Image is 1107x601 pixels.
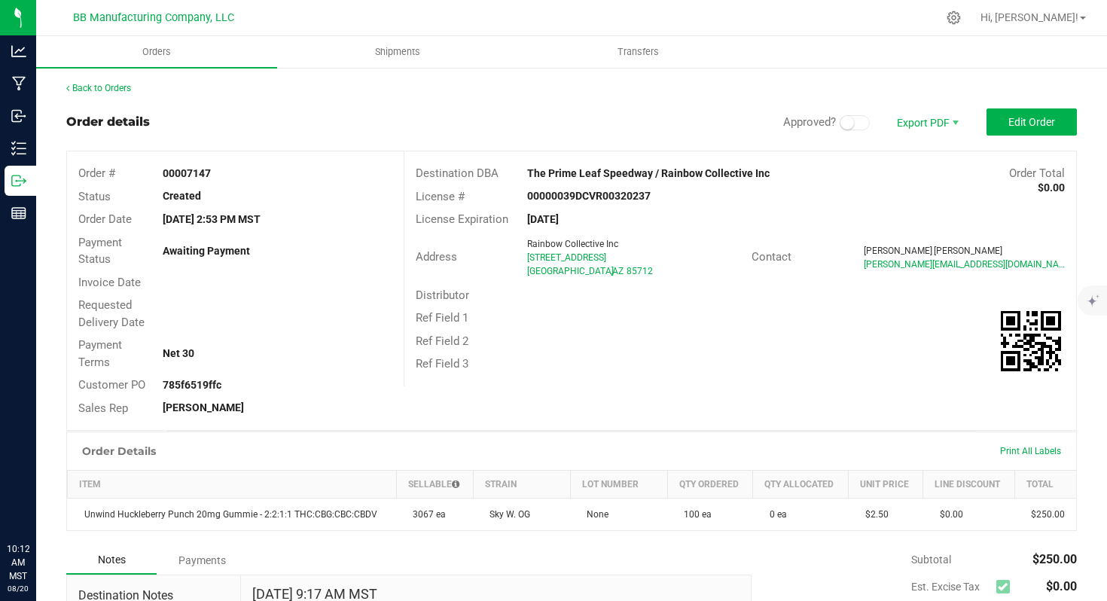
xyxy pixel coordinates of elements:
[355,45,441,59] span: Shipments
[858,509,889,520] span: $2.50
[1023,509,1065,520] span: $250.00
[911,581,990,593] span: Est. Excise Tax
[36,36,277,68] a: Orders
[527,167,770,179] strong: The Prime Leaf Speedway / Rainbow Collective Inc
[1009,166,1065,180] span: Order Total
[980,11,1078,23] span: Hi, [PERSON_NAME]!
[627,266,653,276] span: 85712
[753,471,849,499] th: Qty Allocated
[78,190,111,203] span: Status
[163,213,261,225] strong: [DATE] 2:53 PM MST
[163,379,221,391] strong: 785f6519ffc
[579,509,608,520] span: None
[1032,552,1077,566] span: $250.00
[1046,579,1077,593] span: $0.00
[416,212,508,226] span: License Expiration
[416,288,469,302] span: Distributor
[15,480,60,526] iframe: Resource center
[864,259,1074,270] span: [PERSON_NAME][EMAIL_ADDRESS][DOMAIN_NAME]
[163,347,194,359] strong: Net 30
[527,213,559,225] strong: [DATE]
[934,246,1002,256] span: [PERSON_NAME]
[923,471,1015,499] th: Line Discount
[11,206,26,221] inline-svg: Reports
[944,11,963,25] div: Manage settings
[416,166,499,180] span: Destination DBA
[676,509,712,520] span: 100 ea
[849,471,923,499] th: Unit Price
[7,583,29,594] p: 08/20
[157,547,247,574] div: Payments
[7,542,29,583] p: 10:12 AM MST
[1038,182,1065,194] strong: $0.00
[416,190,465,203] span: License #
[482,509,530,520] span: Sky W. OG
[78,401,128,415] span: Sales Rep
[864,246,932,256] span: [PERSON_NAME]
[667,471,753,499] th: Qty Ordered
[612,266,624,276] span: AZ
[527,252,606,263] span: [STREET_ADDRESS]
[396,471,473,499] th: Sellable
[987,108,1077,136] button: Edit Order
[473,471,570,499] th: Strain
[1001,311,1061,371] img: Scan me!
[68,471,397,499] th: Item
[122,45,191,59] span: Orders
[518,36,759,68] a: Transfers
[66,546,157,575] div: Notes
[881,108,971,136] li: Export PDF
[996,577,1017,597] span: Calculate excise tax
[932,509,963,520] span: $0.00
[78,212,132,226] span: Order Date
[1014,471,1076,499] th: Total
[762,509,787,520] span: 0 ea
[611,266,612,276] span: ,
[570,471,667,499] th: Lot Number
[78,236,122,267] span: Payment Status
[416,250,457,264] span: Address
[1000,446,1061,456] span: Print All Labels
[78,378,145,392] span: Customer PO
[44,478,63,496] iframe: Resource center unread badge
[66,83,131,93] a: Back to Orders
[911,554,951,566] span: Subtotal
[163,245,250,257] strong: Awaiting Payment
[78,298,145,329] span: Requested Delivery Date
[783,115,836,129] span: Approved?
[77,509,377,520] span: Unwind Huckleberry Punch 20mg Gummie - 2:2:1:1 THC:CBG:CBC:CBDV
[416,357,468,371] span: Ref Field 3
[1001,311,1061,371] qrcode: 00007147
[752,250,791,264] span: Contact
[11,173,26,188] inline-svg: Outbound
[163,167,211,179] strong: 00007147
[78,338,122,369] span: Payment Terms
[405,509,446,520] span: 3067 ea
[1008,116,1055,128] span: Edit Order
[78,166,115,180] span: Order #
[416,311,468,325] span: Ref Field 1
[416,334,468,348] span: Ref Field 2
[11,141,26,156] inline-svg: Inventory
[11,76,26,91] inline-svg: Manufacturing
[66,113,150,131] div: Order details
[11,108,26,124] inline-svg: Inbound
[82,445,156,457] h1: Order Details
[597,45,679,59] span: Transfers
[277,36,518,68] a: Shipments
[73,11,234,24] span: BB Manufacturing Company, LLC
[163,190,201,202] strong: Created
[527,239,618,249] span: Rainbow Collective Inc
[78,276,141,289] span: Invoice Date
[11,44,26,59] inline-svg: Analytics
[527,190,651,202] strong: 00000039DCVR00320237
[527,266,614,276] span: [GEOGRAPHIC_DATA]
[163,401,244,413] strong: [PERSON_NAME]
